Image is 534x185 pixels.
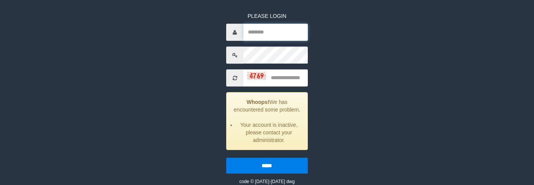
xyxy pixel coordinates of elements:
div: We has encountered some problem. [226,92,307,150]
small: code © [DATE]-[DATE] dwg [239,179,294,184]
p: PLEASE LOGIN [226,12,307,20]
strong: Whoops! [246,99,269,105]
li: Your account is inactive, please contact your administrator. [236,121,301,144]
img: captcha [247,72,266,80]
